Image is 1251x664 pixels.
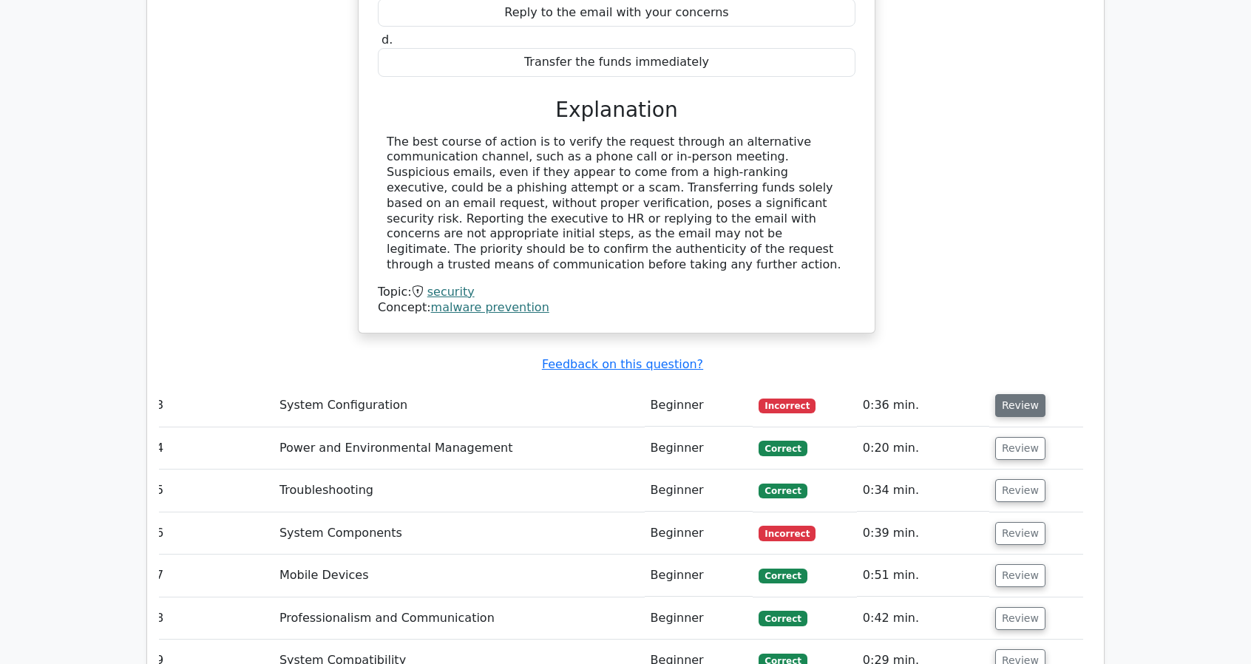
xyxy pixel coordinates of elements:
[150,384,274,427] td: 3
[857,427,989,470] td: 0:20 min.
[759,569,807,583] span: Correct
[759,399,816,413] span: Incorrect
[150,427,274,470] td: 4
[274,597,645,640] td: Professionalism and Communication
[150,470,274,512] td: 5
[857,470,989,512] td: 0:34 min.
[645,512,753,555] td: Beginner
[857,555,989,597] td: 0:51 min.
[759,484,807,498] span: Correct
[645,555,753,597] td: Beginner
[150,597,274,640] td: 8
[274,512,645,555] td: System Components
[995,394,1045,417] button: Review
[542,357,703,371] a: Feedback on this question?
[857,597,989,640] td: 0:42 min.
[387,135,847,273] div: The best course of action is to verify the request through an alternative communication channel, ...
[274,555,645,597] td: Mobile Devices
[857,512,989,555] td: 0:39 min.
[378,48,855,77] div: Transfer the funds immediately
[645,597,753,640] td: Beginner
[427,285,475,299] a: security
[995,437,1045,460] button: Review
[645,470,753,512] td: Beginner
[995,564,1045,587] button: Review
[431,300,549,314] a: malware prevention
[759,441,807,455] span: Correct
[387,98,847,123] h3: Explanation
[150,512,274,555] td: 6
[645,384,753,427] td: Beginner
[995,607,1045,630] button: Review
[759,611,807,626] span: Correct
[274,470,645,512] td: Troubleshooting
[995,522,1045,545] button: Review
[274,384,645,427] td: System Configuration
[150,555,274,597] td: 7
[274,427,645,470] td: Power and Environmental Management
[645,427,753,470] td: Beginner
[378,300,855,316] div: Concept:
[378,285,855,300] div: Topic:
[382,33,393,47] span: d.
[759,526,816,541] span: Incorrect
[857,384,989,427] td: 0:36 min.
[995,479,1045,502] button: Review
